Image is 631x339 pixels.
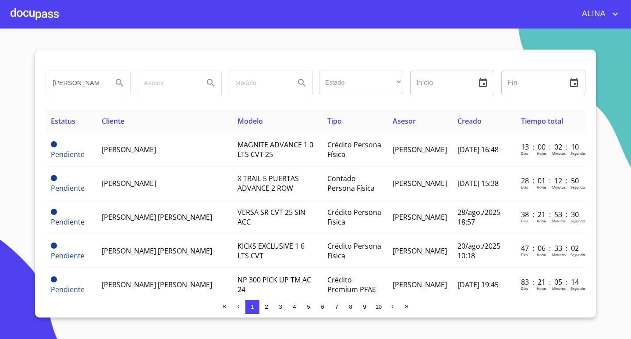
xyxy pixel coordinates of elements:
[344,300,358,314] button: 8
[376,303,382,310] span: 10
[327,116,342,126] span: Tipo
[327,241,381,260] span: Crédito Persona Física
[521,243,580,253] p: 47 : 06 : 33 : 02
[265,303,268,310] span: 2
[238,241,305,260] span: KICKS EXCLUSIVE 1 6 LTS CVT
[251,303,254,310] span: 1
[238,140,313,159] span: MAGNITE ADVANCE 1 0 LTS CVT 25
[393,178,447,188] span: [PERSON_NAME]
[537,151,546,156] p: Horas
[51,276,57,282] span: Pendiente
[327,174,375,193] span: Contado Persona Física
[319,71,403,94] div: ​
[358,300,372,314] button: 9
[521,116,563,126] span: Tiempo total
[46,71,106,95] input: search
[109,72,130,93] button: Search
[51,251,85,260] span: Pendiente
[335,303,338,310] span: 7
[330,300,344,314] button: 7
[238,174,299,193] span: X TRAIL 5 PUERTAS ADVANCE 2 ROW
[259,300,273,314] button: 2
[51,209,57,215] span: Pendiente
[238,207,305,227] span: VERSA SR CVT 25 SIN ACC
[245,300,259,314] button: 1
[102,178,156,188] span: [PERSON_NAME]
[575,7,620,21] button: account of current user
[393,145,447,154] span: [PERSON_NAME]
[363,303,366,310] span: 9
[51,141,57,147] span: Pendiente
[327,275,376,294] span: Crédito Premium PFAE
[552,185,566,189] p: Minutos
[102,246,212,256] span: [PERSON_NAME] [PERSON_NAME]
[51,243,57,249] span: Pendiente
[575,7,610,21] span: ALINA
[537,185,546,189] p: Horas
[552,286,566,291] p: Minutos
[200,72,221,93] button: Search
[393,116,416,126] span: Asesor
[393,280,447,289] span: [PERSON_NAME]
[301,300,315,314] button: 5
[102,145,156,154] span: [PERSON_NAME]
[287,300,301,314] button: 4
[521,151,528,156] p: Dias
[393,212,447,222] span: [PERSON_NAME]
[137,71,197,95] input: search
[51,183,85,193] span: Pendiente
[279,303,282,310] span: 3
[321,303,324,310] span: 6
[571,286,587,291] p: Segundos
[521,277,580,287] p: 83 : 21 : 05 : 14
[228,71,288,95] input: search
[238,275,311,294] span: NP 300 PICK UP TM AC 24
[552,252,566,257] p: Minutos
[51,175,57,181] span: Pendiente
[521,286,528,291] p: Dias
[457,280,499,289] span: [DATE] 19:45
[521,218,528,223] p: Dias
[521,176,580,186] p: 28 : 01 : 12 : 50
[537,286,546,291] p: Horas
[521,210,580,219] p: 38 : 21 : 53 : 30
[521,185,528,189] p: Dias
[393,246,447,256] span: [PERSON_NAME]
[552,218,566,223] p: Minutos
[51,116,75,126] span: Estatus
[571,185,587,189] p: Segundos
[571,252,587,257] p: Segundos
[102,116,124,126] span: Cliente
[537,218,546,223] p: Horas
[521,142,580,152] p: 13 : 00 : 02 : 10
[457,145,499,154] span: [DATE] 16:48
[307,303,310,310] span: 5
[102,280,212,289] span: [PERSON_NAME] [PERSON_NAME]
[457,116,482,126] span: Creado
[51,150,85,159] span: Pendiente
[457,241,500,260] span: 20/ago./2025 10:18
[273,300,287,314] button: 3
[51,217,85,227] span: Pendiente
[327,207,381,227] span: Crédito Persona Física
[51,285,85,294] span: Pendiente
[293,303,296,310] span: 4
[349,303,352,310] span: 8
[315,300,330,314] button: 6
[521,252,528,257] p: Dias
[327,140,381,159] span: Crédito Persona Física
[457,207,500,227] span: 28/ago./2025 18:57
[537,252,546,257] p: Horas
[457,178,499,188] span: [DATE] 15:38
[571,218,587,223] p: Segundos
[571,151,587,156] p: Segundos
[372,300,386,314] button: 10
[102,212,212,222] span: [PERSON_NAME] [PERSON_NAME]
[238,116,263,126] span: Modelo
[552,151,566,156] p: Minutos
[291,72,312,93] button: Search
